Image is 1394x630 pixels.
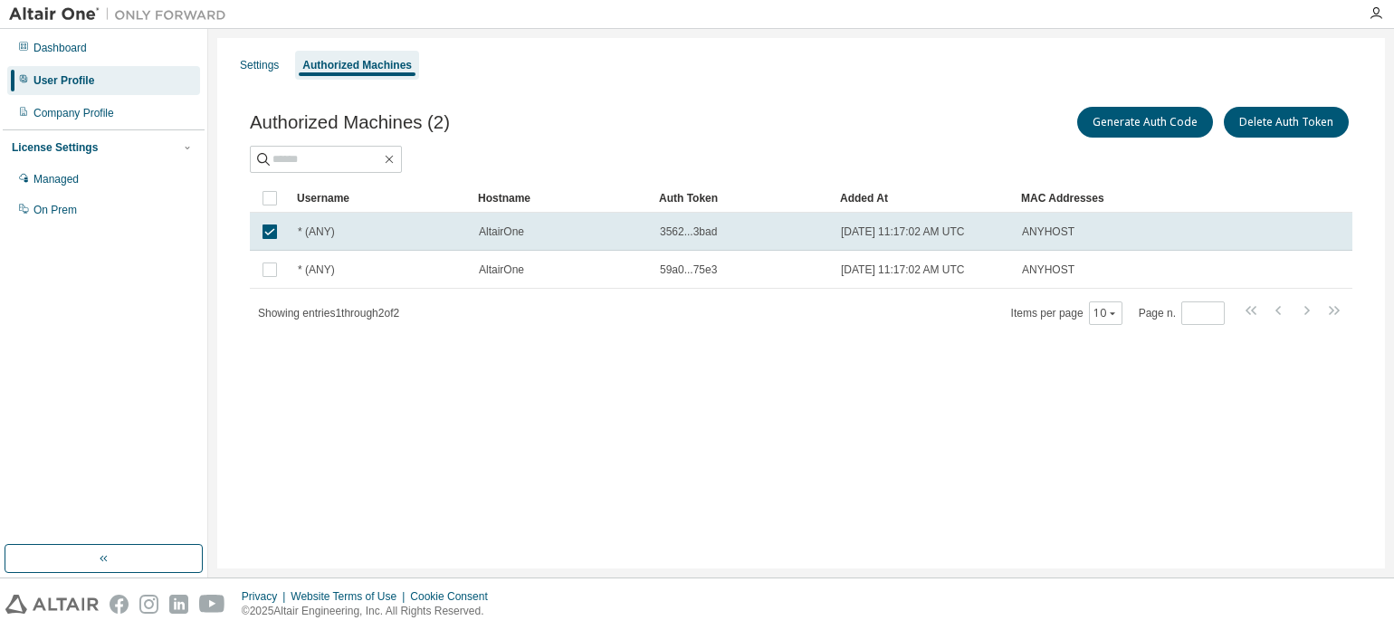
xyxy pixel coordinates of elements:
div: User Profile [33,73,94,88]
div: MAC Addresses [1021,184,1162,213]
span: Authorized Machines (2) [250,112,450,133]
span: ANYHOST [1022,224,1074,239]
span: Page n. [1139,301,1225,325]
div: Privacy [242,589,291,604]
img: linkedin.svg [169,595,188,614]
span: 59a0...75e3 [660,262,717,277]
span: * (ANY) [298,224,335,239]
button: 10 [1093,306,1118,320]
img: Altair One [9,5,235,24]
img: youtube.svg [199,595,225,614]
div: Cookie Consent [410,589,498,604]
span: [DATE] 11:17:02 AM UTC [841,224,965,239]
span: 3562...3bad [660,224,717,239]
div: Website Terms of Use [291,589,410,604]
div: Auth Token [659,184,826,213]
img: altair_logo.svg [5,595,99,614]
div: Added At [840,184,1007,213]
span: Items per page [1011,301,1122,325]
div: Company Profile [33,106,114,120]
span: [DATE] 11:17:02 AM UTC [841,262,965,277]
p: © 2025 Altair Engineering, Inc. All Rights Reserved. [242,604,499,619]
div: License Settings [12,140,98,155]
div: Dashboard [33,41,87,55]
span: AltairOne [479,224,524,239]
div: Authorized Machines [302,58,412,72]
button: Delete Auth Token [1224,107,1349,138]
button: Generate Auth Code [1077,107,1213,138]
span: * (ANY) [298,262,335,277]
div: On Prem [33,203,77,217]
img: instagram.svg [139,595,158,614]
div: Username [297,184,463,213]
span: AltairOne [479,262,524,277]
div: Hostname [478,184,644,213]
span: Showing entries 1 through 2 of 2 [258,307,399,320]
img: facebook.svg [110,595,129,614]
div: Managed [33,172,79,186]
span: ANYHOST [1022,262,1074,277]
div: Settings [240,58,279,72]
